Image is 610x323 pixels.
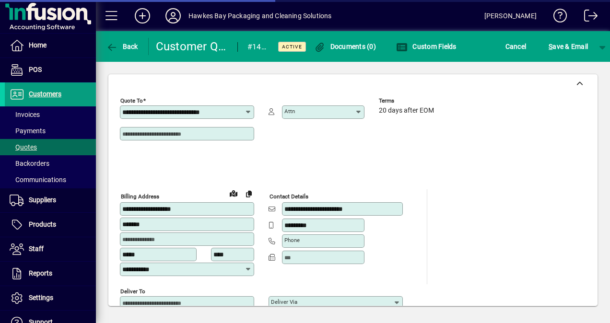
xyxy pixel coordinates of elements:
[284,237,300,243] mat-label: Phone
[29,220,56,228] span: Products
[546,2,567,33] a: Knowledge Base
[106,43,138,50] span: Back
[271,299,297,305] mat-label: Deliver via
[247,39,266,55] div: #1438
[311,38,378,55] button: Documents (0)
[127,7,158,24] button: Add
[29,41,47,49] span: Home
[5,286,96,310] a: Settings
[10,160,49,167] span: Backorders
[10,176,66,184] span: Communications
[96,38,149,55] app-page-header-button: Back
[29,245,44,253] span: Staff
[5,237,96,261] a: Staff
[5,123,96,139] a: Payments
[241,186,257,201] button: Copy to Delivery address
[120,288,145,294] mat-label: Deliver To
[5,172,96,188] a: Communications
[29,269,52,277] span: Reports
[284,108,295,115] mat-label: Attn
[5,58,96,82] a: POS
[5,188,96,212] a: Suppliers
[577,2,598,33] a: Logout
[188,8,332,23] div: Hawkes Bay Packaging and Cleaning Solutions
[549,43,552,50] span: S
[5,155,96,172] a: Backorders
[396,43,457,50] span: Custom Fields
[379,107,434,115] span: 20 days after EOM
[10,111,40,118] span: Invoices
[5,213,96,237] a: Products
[5,262,96,286] a: Reports
[29,294,53,301] span: Settings
[5,34,96,58] a: Home
[29,90,61,98] span: Customers
[5,106,96,123] a: Invoices
[120,97,143,104] mat-label: Quote To
[484,8,537,23] div: [PERSON_NAME]
[549,39,588,54] span: ave & Email
[314,43,376,50] span: Documents (0)
[282,44,302,50] span: Active
[156,39,228,54] div: Customer Quote
[503,38,529,55] button: Cancel
[394,38,459,55] button: Custom Fields
[505,39,527,54] span: Cancel
[226,185,241,201] a: View on map
[29,196,56,204] span: Suppliers
[29,66,42,73] span: POS
[544,38,593,55] button: Save & Email
[10,143,37,151] span: Quotes
[379,98,436,104] span: Terms
[158,7,188,24] button: Profile
[10,127,46,135] span: Payments
[5,139,96,155] a: Quotes
[104,38,141,55] button: Back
